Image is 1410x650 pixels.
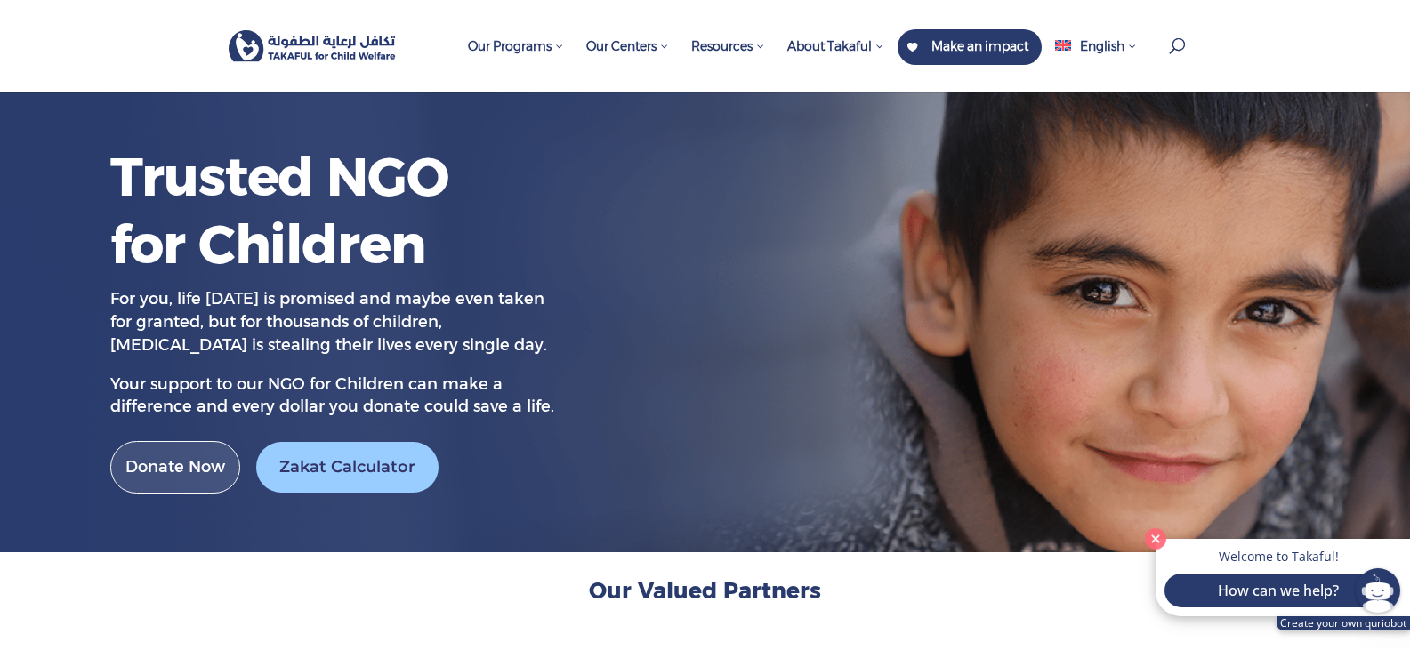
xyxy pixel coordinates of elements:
a: Make an impact [898,29,1042,65]
p: Welcome to Takaful! [1173,548,1383,565]
span: About Takaful [787,38,884,54]
span: Our Centers [586,38,669,54]
p: very dollar you donate could save a life. [110,373,555,419]
a: Create your own quriobot [1277,616,1410,630]
a: Resources [682,29,774,92]
p: For you, life [DATE] is promised and maybe even taken for granted, but for thousands of children,... [110,288,555,373]
a: Donate Now [110,441,240,494]
button: Close [1140,524,1171,554]
h2: Our Valued Partners [225,576,1186,614]
span: Make an impact [931,38,1028,54]
span: Resources [691,38,765,54]
button: How can we help? [1164,574,1392,607]
a: English [1046,29,1145,92]
span: English [1080,38,1124,54]
span: Our Programs [468,38,564,54]
h1: Trusted NGO for Children [110,143,466,286]
a: Our Programs [459,29,573,92]
a: About Takaful [778,29,893,92]
a: Zakat Calculator [256,442,439,493]
a: Our Centers [577,29,678,92]
span: Your support to our NGO for Children can make a difference and e [110,374,503,417]
img: Takaful [229,30,397,62]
